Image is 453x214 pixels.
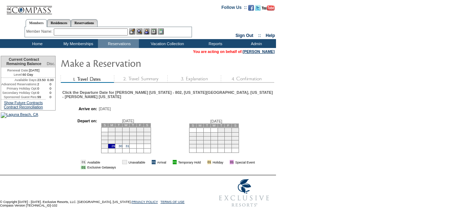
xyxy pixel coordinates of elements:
td: 0 [46,95,55,99]
td: Primary Holiday Opt: [1,86,37,91]
td: 18 [129,136,136,140]
img: Become our fan on Facebook [248,5,254,11]
img: i.gif [225,160,228,164]
img: step4_state1.gif [221,75,274,83]
td: 01 [207,160,211,164]
td: T [115,123,123,127]
td: Reservations [98,39,139,48]
td: 12 [136,132,144,136]
td: 14 [101,136,108,140]
td: 0.00 [46,78,55,82]
td: 2 [225,128,232,132]
td: S [144,123,151,127]
td: Admin [235,39,276,48]
img: step1_state2.gif [61,75,114,83]
img: step2_state1.gif [114,75,167,83]
td: W [210,123,218,127]
img: b_calculator.gif [158,28,164,34]
td: W [123,123,130,127]
td: Follow Us :: [222,4,247,13]
td: 5 [197,132,204,136]
td: Advanced Reservations: [1,82,37,86]
a: 31 [126,144,129,148]
td: 23 [115,140,123,144]
td: 24 [123,140,130,144]
td: 3 [123,127,130,132]
td: Depart on: [66,119,97,155]
img: View [136,28,142,34]
td: F [136,123,144,127]
a: Members [26,19,47,27]
div: Click the Departure Date for [PERSON_NAME] [US_STATE] - 802, [US_STATE][GEOGRAPHIC_DATA], [US_STA... [62,90,274,99]
td: 17 [232,136,239,140]
td: 8 [108,132,115,136]
a: Help [266,33,275,38]
span: Level: [14,73,22,77]
td: 4 [129,127,136,132]
td: 19 [197,140,204,144]
td: 20 [144,136,151,140]
img: Subscribe to our YouTube Channel [262,5,275,11]
span: [DATE] [99,107,111,111]
td: 99 [37,95,46,99]
td: Special Event [235,160,255,164]
td: 25 [189,144,197,148]
td: Arrive on: [66,107,97,111]
td: 9 [225,132,232,136]
td: 6 [203,132,210,136]
td: 28 [101,144,108,148]
td: 12 [197,136,204,140]
a: Subscribe to our YouTube Channel [262,7,275,11]
td: 30 [225,144,232,148]
td: 01 [173,160,177,164]
img: Laguna Beach, CA [1,112,38,118]
td: 20 [203,140,210,144]
td: 22 [108,140,115,144]
td: 25 [129,140,136,144]
a: Residences [47,19,71,27]
img: Impersonate [144,28,150,34]
td: Holiday [213,160,223,164]
td: Unavailable [129,160,145,164]
td: 2 [115,127,123,132]
td: 31 [232,144,239,148]
td: Reports [194,39,235,48]
td: 16 [225,136,232,140]
td: 01 [230,160,234,164]
td: 24 [232,140,239,144]
td: 0 [37,91,46,95]
td: 0 [46,91,55,95]
td: T [129,123,136,127]
a: TERMS OF USE [161,200,185,204]
td: 19 [136,136,144,140]
td: 23.50 [37,78,46,82]
td: 13 [203,136,210,140]
td: F [225,123,232,127]
span: Disc. [47,61,55,66]
img: b_edit.gif [129,28,135,34]
img: Make Reservation [61,56,203,70]
td: 0 [37,86,46,91]
img: i.gif [147,160,150,164]
td: 29 [218,144,225,148]
td: 10 [123,132,130,136]
span: :: [258,33,261,38]
td: 01 [152,160,156,164]
img: i.gif [117,160,121,164]
td: Sponsored Guest Res: [1,95,37,99]
img: Exclusive Resorts [212,175,276,211]
td: Current Contract Remaining Balance [1,56,46,68]
td: Secondary Holiday Opt: [1,91,37,95]
span: [DATE] [210,119,222,123]
td: 60 Day [1,73,46,78]
a: 30 [119,144,122,148]
td: 14 [210,136,218,140]
td: 28 [210,144,218,148]
td: 21 [101,140,108,144]
td: 10 [232,132,239,136]
td: 29 [108,144,115,148]
td: 18 [189,140,197,144]
a: Contract Reconciliation [4,105,43,109]
td: S [232,123,239,127]
td: 9 [115,132,123,136]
